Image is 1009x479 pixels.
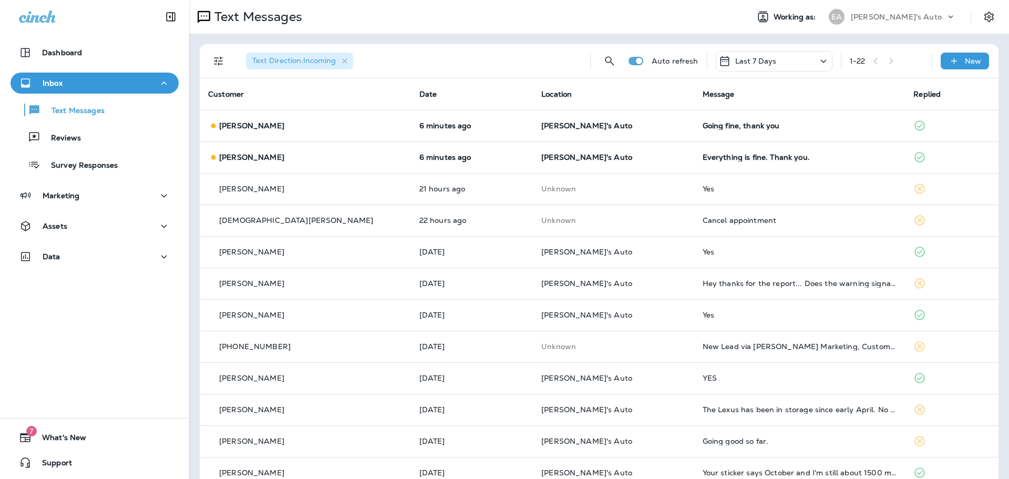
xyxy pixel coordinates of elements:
p: [PERSON_NAME] [219,153,284,161]
p: [PERSON_NAME] [219,468,284,477]
p: Aug 16, 2025 11:23 AM [419,468,525,477]
p: Aug 16, 2025 11:23 AM [419,437,525,445]
span: Customer [208,89,244,99]
span: Text Direction : Incoming [252,56,336,65]
p: New [965,57,981,65]
button: Settings [980,7,998,26]
div: Yes [703,311,897,319]
span: [PERSON_NAME]'s Auto [541,152,632,162]
button: Dashboard [11,42,179,63]
span: Location [541,89,572,99]
button: Assets [11,216,179,237]
p: Aug 17, 2025 09:34 PM [419,342,525,351]
p: [PHONE_NUMBER] [219,342,291,351]
p: [DEMOGRAPHIC_DATA][PERSON_NAME] [219,216,373,225]
p: Reviews [40,134,81,144]
div: EA [829,9,845,25]
p: Text Messages [41,106,105,116]
p: Aug 18, 2025 11:19 AM [419,311,525,319]
div: YES [703,374,897,382]
p: Text Messages [210,9,302,25]
p: [PERSON_NAME] [219,248,284,256]
p: Aug 19, 2025 12:41 PM [419,216,525,225]
div: Going good so far. [703,437,897,445]
span: Working as: [774,13,818,22]
p: This customer does not have a last location and the phone number they messaged is not assigned to... [541,185,685,193]
div: Everything is fine. Thank you. [703,153,897,161]
span: Message [703,89,735,99]
div: Hey thanks for the report... Does the warning signal mean motor issue? Or is it related to the tires [703,279,897,288]
p: Dashboard [42,48,82,57]
p: Aug 19, 2025 02:02 PM [419,185,525,193]
span: [PERSON_NAME]'s Auto [541,468,632,477]
span: 7 [26,426,37,436]
div: 1 - 22 [850,57,866,65]
p: [PERSON_NAME] [219,185,284,193]
button: Support [11,452,179,473]
p: Marketing [43,191,79,200]
p: Assets [43,222,67,230]
span: [PERSON_NAME]'s Auto [541,405,632,414]
span: [PERSON_NAME]'s Auto [541,310,632,320]
button: Text Messages [11,99,179,121]
p: Aug 19, 2025 11:18 AM [419,248,525,256]
div: Text Direction:Incoming [246,53,353,69]
span: [PERSON_NAME]'s Auto [541,436,632,446]
div: Your sticker says October and I'm still about 1500 miles out [703,468,897,477]
p: [PERSON_NAME] [219,405,284,414]
button: 7What's New [11,427,179,448]
button: Inbox [11,73,179,94]
p: Inbox [43,79,63,87]
p: [PERSON_NAME] [219,311,284,319]
button: Filters [208,50,229,72]
button: Reviews [11,126,179,148]
span: Support [32,458,72,471]
p: [PERSON_NAME] [219,279,284,288]
div: Going fine, thank you [703,121,897,130]
div: Yes [703,185,897,193]
p: [PERSON_NAME] [219,437,284,445]
span: [PERSON_NAME]'s Auto [541,121,632,130]
p: [PERSON_NAME]'s Auto [851,13,942,21]
p: Data [43,252,60,261]
p: Survey Responses [40,161,118,171]
div: The Lexus has been in storage since early April. No service needed right now. [703,405,897,414]
button: Collapse Sidebar [156,6,186,27]
p: This customer does not have a last location and the phone number they messaged is not assigned to... [541,216,685,225]
span: Date [419,89,437,99]
div: Cancel appointment [703,216,897,225]
p: Aug 16, 2025 06:05 PM [419,405,525,414]
p: Auto refresh [652,57,698,65]
span: [PERSON_NAME]'s Auto [541,373,632,383]
span: What's New [32,433,86,446]
p: [PERSON_NAME] [219,374,284,382]
p: Aug 17, 2025 11:31 AM [419,374,525,382]
p: This customer does not have a last location and the phone number they messaged is not assigned to... [541,342,685,351]
button: Marketing [11,185,179,206]
p: [PERSON_NAME] [219,121,284,130]
span: [PERSON_NAME]'s Auto [541,279,632,288]
button: Search Messages [599,50,620,72]
span: Replied [913,89,941,99]
p: Aug 18, 2025 04:22 PM [419,279,525,288]
div: New Lead via Merrick Marketing, Customer Name: Nathan H., Contact info: 9413349754, Job Info: Nee... [703,342,897,351]
span: [PERSON_NAME]'s Auto [541,247,632,257]
p: Aug 20, 2025 11:21 AM [419,121,525,130]
p: Last 7 Days [735,57,777,65]
button: Survey Responses [11,154,179,176]
p: Aug 20, 2025 11:21 AM [419,153,525,161]
div: Yes [703,248,897,256]
button: Data [11,246,179,267]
